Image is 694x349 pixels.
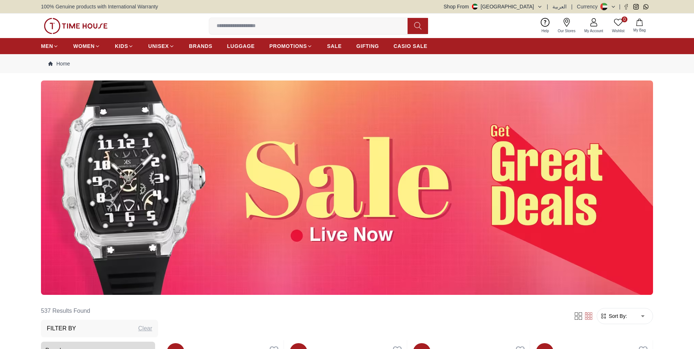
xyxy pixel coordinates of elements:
[577,3,601,10] div: Currency
[356,42,379,50] span: GIFTING
[327,42,342,50] span: SALE
[138,324,152,333] div: Clear
[623,4,629,10] a: Facebook
[581,28,606,34] span: My Account
[537,16,554,35] a: Help
[552,3,567,10] button: العربية
[539,28,552,34] span: Help
[622,16,627,22] span: 0
[148,40,174,53] a: UNISEX
[327,40,342,53] a: SALE
[571,3,573,10] span: |
[643,4,649,10] a: Whatsapp
[41,3,158,10] span: 100% Genuine products with International Warranty
[189,40,213,53] a: BRANDS
[547,3,548,10] span: |
[227,42,255,50] span: LUGGAGE
[41,302,158,320] h6: 537 Results Found
[609,28,627,34] span: Wishlist
[41,80,653,295] img: ...
[41,42,53,50] span: MEN
[629,17,650,34] button: My Bag
[608,16,629,35] a: 0Wishlist
[600,312,627,320] button: Sort By:
[619,3,620,10] span: |
[630,27,649,33] span: My Bag
[148,42,169,50] span: UNISEX
[47,324,76,333] h3: Filter By
[73,42,95,50] span: WOMEN
[394,40,428,53] a: CASIO SALE
[356,40,379,53] a: GIFTING
[189,42,213,50] span: BRANDS
[444,3,543,10] button: Shop From[GEOGRAPHIC_DATA]
[394,42,428,50] span: CASIO SALE
[607,312,627,320] span: Sort By:
[48,60,70,67] a: Home
[554,16,580,35] a: Our Stores
[269,42,307,50] span: PROMOTIONS
[41,40,59,53] a: MEN
[115,40,134,53] a: KIDS
[472,4,478,10] img: United Arab Emirates
[269,40,312,53] a: PROMOTIONS
[555,28,578,34] span: Our Stores
[227,40,255,53] a: LUGGAGE
[44,18,108,34] img: ...
[115,42,128,50] span: KIDS
[633,4,639,10] a: Instagram
[41,54,653,73] nav: Breadcrumb
[73,40,100,53] a: WOMEN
